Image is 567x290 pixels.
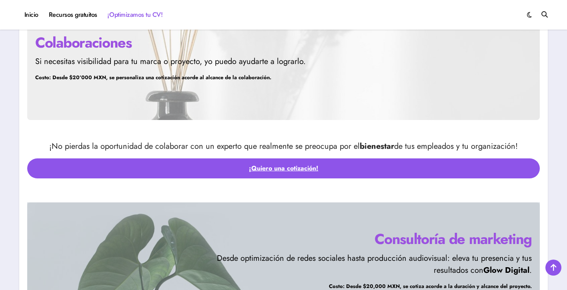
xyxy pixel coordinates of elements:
a: Inicio [19,4,44,26]
p: Si necesitas visibilidad para tu marca o proyecto, yo puedo ayudarte a lograrlo. [35,56,356,68]
strong: Costo: Desde $20’000 MXN, se personaliza una cotización acorde al alcance de la colaboración. [35,74,271,81]
strong: Glow Digital [483,264,529,276]
p: ¡No pierdas la oportunidad de colaborar con un experto que realmente se preocupa por el de tus em... [27,140,540,152]
a: Recursos gratuitos [44,4,102,26]
a: ¡Optimizamos tu CV! [102,4,168,26]
h2: Colaboraciones [35,32,356,52]
strong: Consultoría de marketing [375,228,532,249]
p: Desde optimización de redes sociales hasta producción audiovisual: eleva tu presencia y tus resul... [211,252,532,276]
a: ¡Quiero una cotización! [27,158,540,178]
strong: Costo: Desde $20,000 MXN, se cotiza acorde a la duración y alcance del proyecto. [329,282,532,290]
strong: bienestar [360,140,394,152]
